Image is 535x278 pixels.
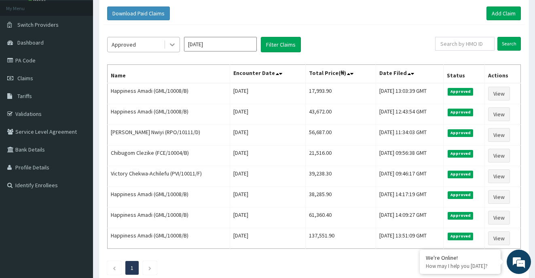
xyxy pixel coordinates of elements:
[306,145,376,166] td: 21,516.00
[376,166,444,187] td: [DATE] 09:46:17 GMT
[108,145,230,166] td: Chibugom Clezike (FCE/10004/B)
[488,231,510,245] a: View
[448,171,473,178] span: Approved
[448,233,473,240] span: Approved
[108,166,230,187] td: Victory Chekwa-Achilefu (PVI/10011/F)
[376,65,444,83] th: Date Filed
[148,264,152,272] a: Next page
[488,128,510,142] a: View
[230,104,306,125] td: [DATE]
[444,65,485,83] th: Status
[230,65,306,83] th: Encounter Date
[4,189,154,217] textarea: Type your message and hit 'Enter'
[435,37,495,51] input: Search by HMO ID
[108,104,230,125] td: Happiness Amadi (GML/10008/B)
[448,109,473,116] span: Approved
[448,129,473,137] span: Approved
[17,92,32,100] span: Tariffs
[376,228,444,249] td: [DATE] 13:51:09 GMT
[486,6,521,20] a: Add Claim
[488,169,510,183] a: View
[112,41,136,49] div: Approved
[17,39,44,46] span: Dashboard
[448,191,473,199] span: Approved
[17,75,33,82] span: Claims
[376,83,444,104] td: [DATE] 13:03:39 GMT
[108,187,230,207] td: Happiness Amadi (GML/10008/B)
[376,207,444,228] td: [DATE] 14:09:27 GMT
[497,37,521,51] input: Search
[184,37,257,51] input: Select Month and Year
[42,45,136,56] div: Chat with us now
[230,145,306,166] td: [DATE]
[108,228,230,249] td: Happiness Amadi (GML/10008/B)
[108,125,230,145] td: [PERSON_NAME] Nwiyi (RPO/10111/D)
[230,228,306,249] td: [DATE]
[230,207,306,228] td: [DATE]
[488,190,510,204] a: View
[108,65,230,83] th: Name
[488,87,510,101] a: View
[488,107,510,121] a: View
[230,83,306,104] td: [DATE]
[131,264,133,272] a: Page 1 is your current page
[485,65,521,83] th: Actions
[108,207,230,228] td: Happiness Amadi (GML/10008/B)
[488,211,510,225] a: View
[306,207,376,228] td: 61,360.40
[426,263,495,269] p: How may I help you today?
[230,187,306,207] td: [DATE]
[376,104,444,125] td: [DATE] 12:43:54 GMT
[376,145,444,166] td: [DATE] 09:56:38 GMT
[230,166,306,187] td: [DATE]
[230,125,306,145] td: [DATE]
[15,41,33,61] img: d_794563401_company_1708531726252_794563401
[112,264,116,272] a: Previous page
[107,6,170,20] button: Download Paid Claims
[306,228,376,249] td: 137,551.90
[448,150,473,157] span: Approved
[426,254,495,261] div: We're Online!
[306,166,376,187] td: 39,238.30
[306,104,376,125] td: 43,672.00
[306,125,376,145] td: 56,687.00
[488,149,510,163] a: View
[306,83,376,104] td: 17,993.90
[47,86,112,168] span: We're online!
[108,83,230,104] td: Happiness Amadi (GML/10008/B)
[448,88,473,95] span: Approved
[133,4,152,24] div: Minimize live chat window
[261,37,301,52] button: Filter Claims
[17,21,59,28] span: Switch Providers
[376,125,444,145] td: [DATE] 11:34:03 GMT
[306,187,376,207] td: 38,285.90
[448,212,473,219] span: Approved
[376,187,444,207] td: [DATE] 14:17:19 GMT
[306,65,376,83] th: Total Price(₦)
